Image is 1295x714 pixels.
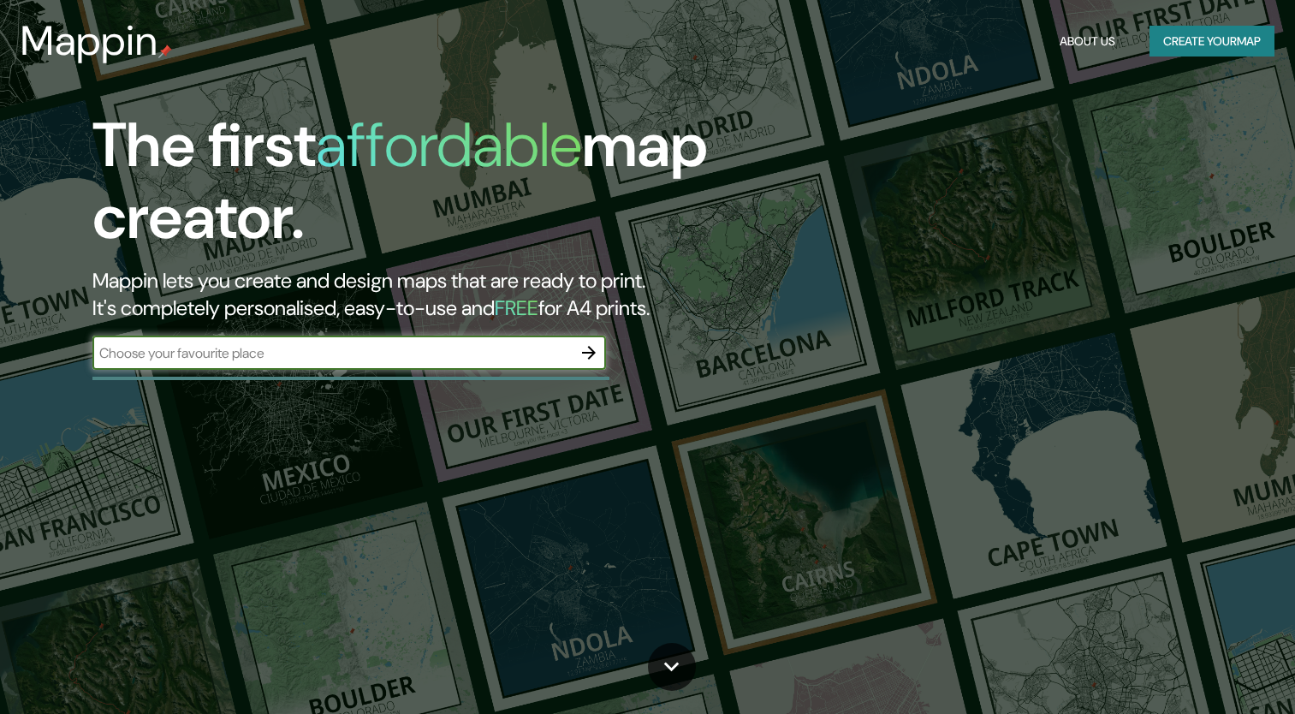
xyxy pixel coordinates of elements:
[316,105,582,185] h1: affordable
[92,343,572,363] input: Choose your favourite place
[1053,26,1122,57] button: About Us
[92,110,740,267] h1: The first map creator.
[21,17,158,65] h3: Mappin
[495,295,538,321] h5: FREE
[1149,26,1274,57] button: Create yourmap
[158,45,172,58] img: mappin-pin
[92,267,740,322] h2: Mappin lets you create and design maps that are ready to print. It's completely personalised, eas...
